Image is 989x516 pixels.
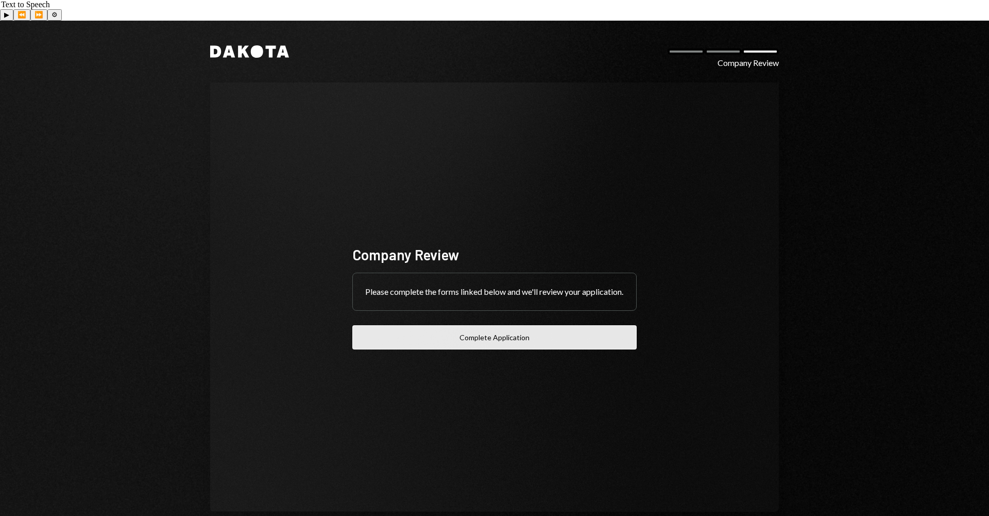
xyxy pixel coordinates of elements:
button: Settings [47,9,62,21]
button: Forward [30,9,47,21]
button: Previous [13,9,30,21]
div: Company Review [352,245,637,265]
div: Please complete the forms linked below and we'll review your application. [353,273,636,310]
div: Company Review [718,57,779,69]
button: Complete Application [352,325,637,349]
